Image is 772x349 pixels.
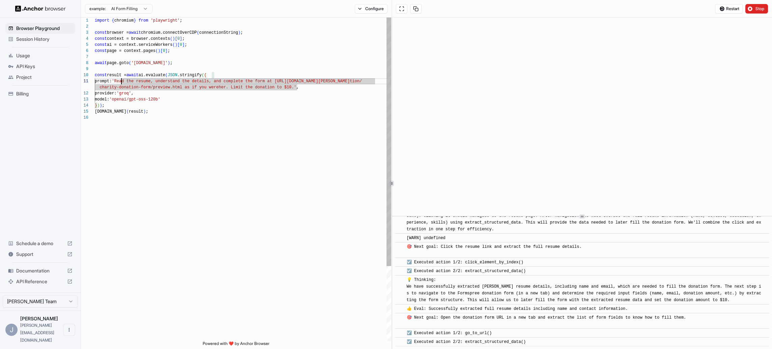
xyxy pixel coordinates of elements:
[20,323,54,343] span: jose@vibrand.co
[175,42,177,47] span: )
[182,36,184,41] span: ;
[407,315,686,327] span: 🎯 Next goal: Open the donation form URL in a new tab and extract the list of form fields to know ...
[168,73,177,78] span: JSON
[95,91,117,96] span: provider:
[5,276,75,287] div: API Reference
[407,236,446,240] span: [WARN] undefined
[16,90,73,97] span: Billing
[81,90,88,96] div: 12
[5,72,75,83] div: Project
[155,49,158,53] span: (
[407,307,628,311] span: 👍 Eval: Successfully extracted full resume details including name and contact information.
[407,331,492,336] span: ☑️ Executed action 1/2: go_to_url()
[81,54,88,60] div: 7
[139,73,165,78] span: ai.evaluate
[5,23,75,34] div: Browser Playground
[233,79,350,84] span: lete the form at [URL][DOMAIN_NAME][PERSON_NAME]
[81,42,88,48] div: 5
[182,42,184,47] span: ]
[117,91,131,96] span: 'groq'
[398,339,402,345] span: ​
[158,49,160,53] span: )
[141,30,197,35] span: chromium.connectOverCDP
[81,18,88,24] div: 1
[102,103,105,108] span: ;
[107,73,126,78] span: result =
[5,61,75,72] div: API Keys
[95,42,107,47] span: const
[398,277,402,283] span: ​
[95,30,107,35] span: const
[410,4,422,13] button: Copy session ID
[755,6,765,11] span: Stop
[172,42,175,47] span: (
[197,30,199,35] span: (
[89,6,106,11] span: example:
[407,278,761,302] span: 💡 Thinking: We have successfully extracted [PERSON_NAME] resume details, including name and email...
[134,18,136,23] span: }
[177,42,180,47] span: [
[726,6,739,11] span: Restart
[129,61,131,65] span: (
[170,36,172,41] span: (
[407,340,526,344] span: ☑️ Executed action 2/2: extract_structured_data()
[107,30,129,35] span: browser =
[355,4,388,13] button: Configure
[184,42,187,47] span: ;
[99,103,102,108] span: )
[398,314,402,321] span: ​
[81,60,88,66] div: 8
[95,97,109,102] span: model:
[109,97,160,102] span: 'openai/gpt-oss-120b'
[107,36,170,41] span: context = browser.contexts
[126,73,139,78] span: await
[350,79,362,84] span: tion/
[199,30,238,35] span: connectionString
[81,36,88,42] div: 4
[95,49,107,53] span: const
[398,268,402,274] span: ​
[16,251,64,258] span: Support
[16,36,73,42] span: Session History
[20,316,58,321] span: Jose Munoz
[81,48,88,54] div: 6
[16,63,73,70] span: API Keys
[112,18,114,23] span: {
[81,78,88,84] div: 11
[81,96,88,103] div: 13
[81,66,88,72] div: 9
[97,103,99,108] span: )
[146,109,148,114] span: ;
[95,36,107,41] span: const
[16,267,64,274] span: Documentation
[143,109,146,114] span: )
[81,115,88,121] div: 16
[240,30,243,35] span: ;
[5,265,75,276] div: Documentation
[180,18,182,23] span: ;
[5,34,75,45] div: Session History
[163,49,165,53] span: 0
[238,30,240,35] span: )
[745,4,768,13] button: Stop
[15,5,66,12] img: Anchor Logo
[219,85,296,90] span: her. Limit the donation to $10.'
[16,52,73,59] span: Usage
[5,50,75,61] div: Usage
[5,249,75,260] div: Support
[63,324,75,336] button: Open menu
[139,18,148,23] span: from
[177,73,202,78] span: .stringify
[129,30,141,35] span: await
[81,72,88,78] div: 10
[95,103,97,108] span: }
[81,24,88,30] div: 2
[112,79,233,84] span: 'Read the resume, understand the details, and comp
[5,238,75,249] div: Schedule a demo
[715,4,743,13] button: Restart
[107,49,155,53] span: page = context.pages
[407,260,523,265] span: ☑️ Executed action 1/2: click_element_by_index()
[16,278,64,285] span: API Reference
[170,61,172,65] span: ;
[107,61,129,65] span: page.goto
